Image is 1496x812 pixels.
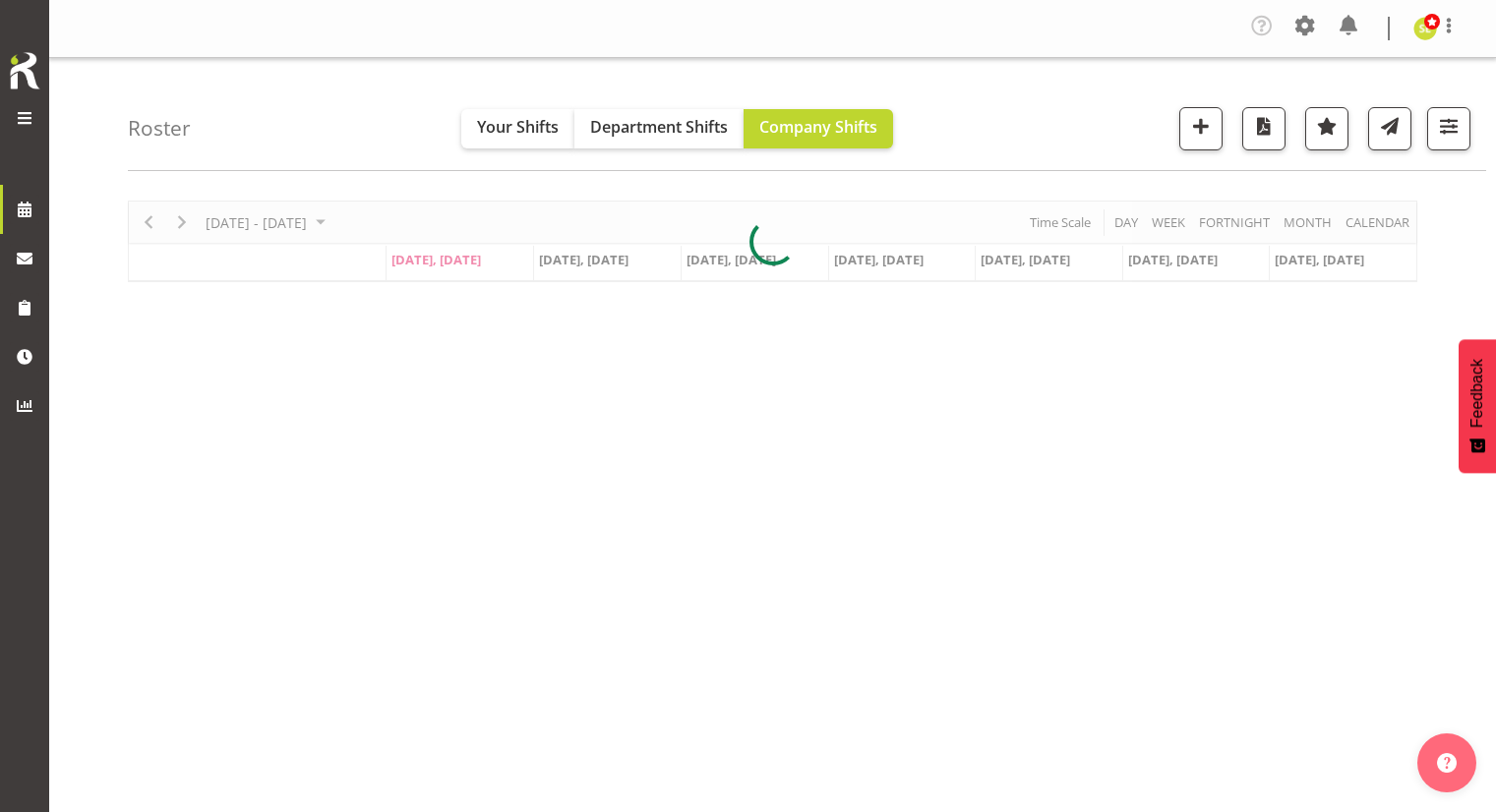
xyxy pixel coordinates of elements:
[1427,107,1470,150] button: Filter Shifts
[477,116,559,138] span: Your Shifts
[1242,107,1286,150] button: Download a PDF of the roster according to the set date range.
[744,109,893,148] button: Company Shifts
[1413,17,1437,40] img: sarah-edwards11800.jpg
[461,109,574,148] button: Your Shifts
[1368,107,1411,150] button: Send a list of all shifts for the selected filtered period to all rostered employees.
[5,49,44,92] img: Rosterit icon logo
[1179,107,1223,150] button: Add a new shift
[1305,107,1348,150] button: Highlight an important date within the roster.
[590,116,728,138] span: Department Shifts
[1468,359,1486,428] span: Feedback
[574,109,744,148] button: Department Shifts
[759,116,877,138] span: Company Shifts
[128,117,191,140] h4: Roster
[1437,753,1457,773] img: help-xxl-2.png
[1459,339,1496,473] button: Feedback - Show survey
